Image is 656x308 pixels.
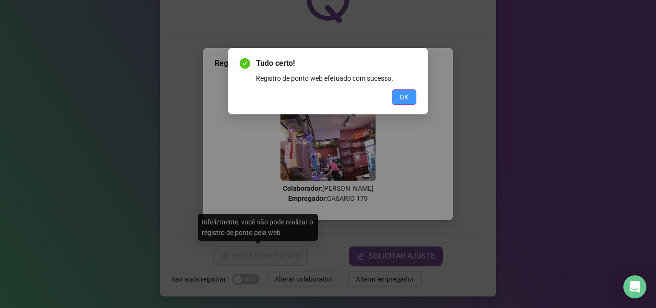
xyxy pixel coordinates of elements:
span: check-circle [240,58,250,69]
button: OK [392,89,416,105]
span: OK [400,92,409,102]
div: Registro de ponto web efetuado com sucesso. [256,73,416,84]
div: Open Intercom Messenger [623,275,646,298]
span: Tudo certo! [256,58,416,69]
